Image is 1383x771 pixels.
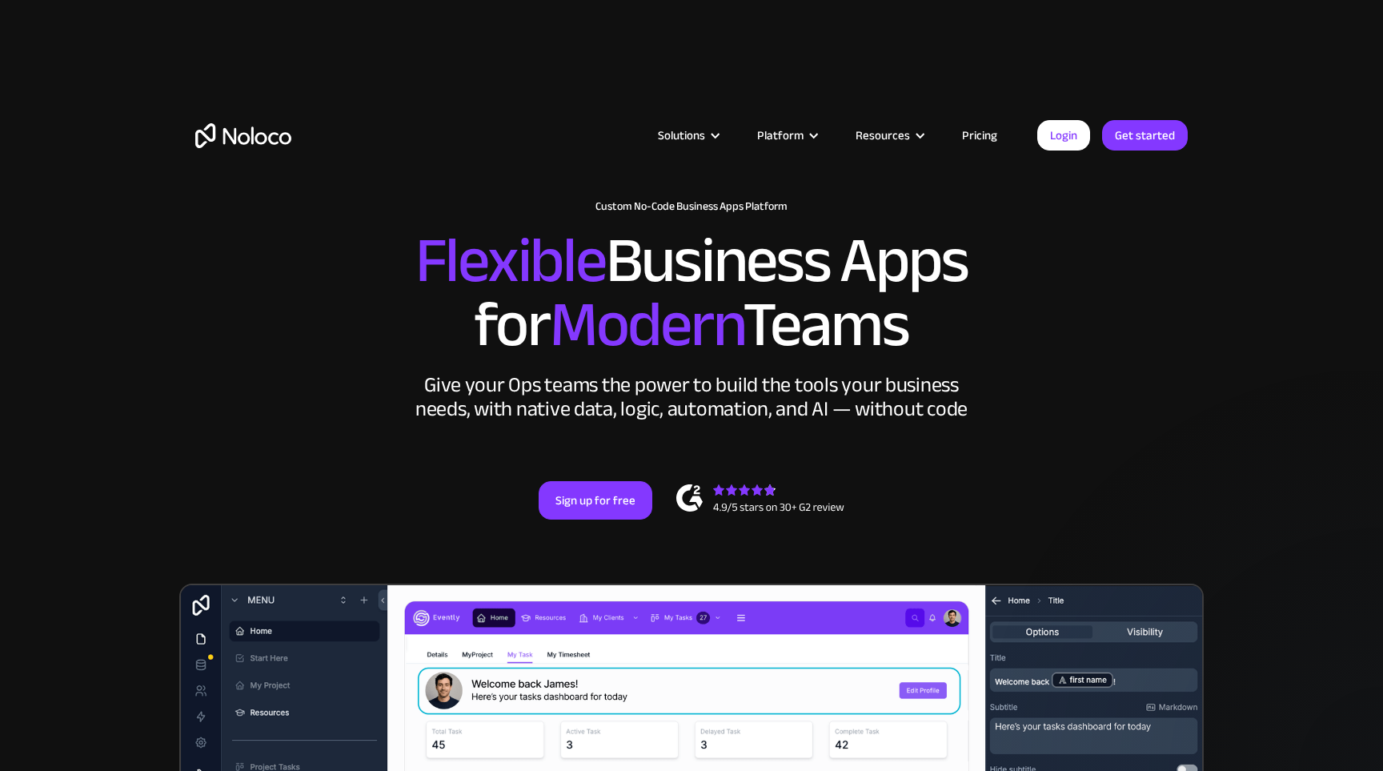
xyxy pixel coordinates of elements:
span: Flexible [415,201,606,320]
a: Login [1037,120,1090,151]
div: Solutions [658,125,705,146]
div: Platform [737,125,836,146]
div: Resources [856,125,910,146]
div: Resources [836,125,942,146]
a: Sign up for free [539,481,652,520]
div: Platform [757,125,804,146]
span: Modern [550,265,743,384]
h2: Business Apps for Teams [195,229,1188,357]
a: Get started [1102,120,1188,151]
a: home [195,123,291,148]
div: Give your Ops teams the power to build the tools your business needs, with native data, logic, au... [411,373,972,421]
a: Pricing [942,125,1017,146]
div: Solutions [638,125,737,146]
